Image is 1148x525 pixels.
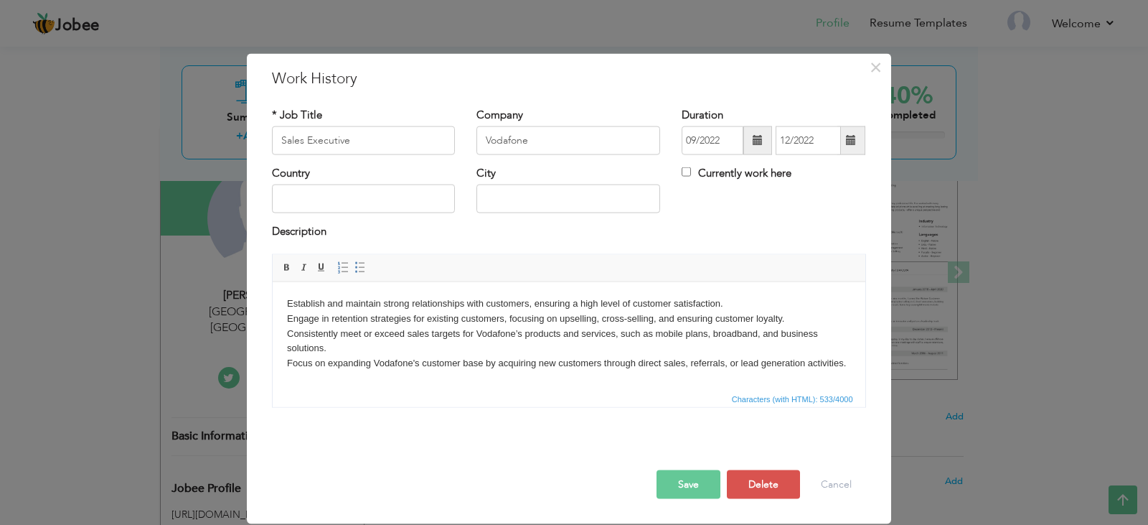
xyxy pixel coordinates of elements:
[682,126,743,155] input: From
[682,166,791,181] label: Currently work here
[272,166,310,181] label: Country
[729,392,857,405] div: Statistics
[682,167,691,177] input: Currently work here
[352,259,368,275] a: Insert/Remove Bulleted List
[729,392,856,405] span: Characters (with HTML): 533/4000
[476,166,496,181] label: City
[776,126,841,155] input: Present
[865,55,888,78] button: Close
[296,259,312,275] a: Italic
[279,259,295,275] a: Bold
[272,68,866,89] h3: Work History
[272,107,322,122] label: * Job Title
[806,470,866,498] button: Cancel
[335,259,351,275] a: Insert/Remove Numbered List
[272,224,326,239] label: Description
[682,107,723,122] label: Duration
[727,470,800,498] button: Delete
[476,107,523,122] label: Company
[657,470,720,498] button: Save
[870,54,882,80] span: ×
[314,259,329,275] a: Underline
[273,282,865,389] iframe: Rich Text Editor, workEditor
